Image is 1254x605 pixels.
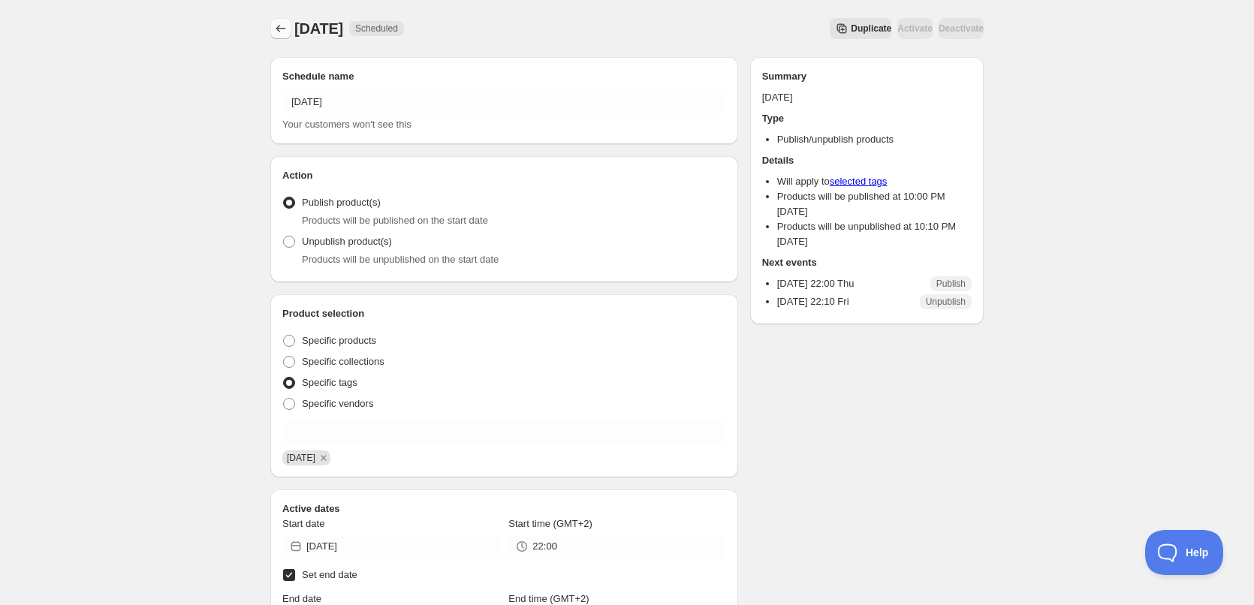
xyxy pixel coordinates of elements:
[762,111,972,126] h2: Type
[282,119,411,130] span: Your customers won't see this
[302,236,392,247] span: Unpublish product(s)
[302,335,376,346] span: Specific products
[302,377,357,388] span: Specific tags
[508,518,592,529] span: Start time (GMT+2)
[282,501,726,516] h2: Active dates
[762,153,972,168] h2: Details
[777,189,972,219] li: Products will be published at 10:00 PM [DATE]
[282,593,321,604] span: End date
[294,20,343,37] span: [DATE]
[830,176,888,187] a: selected tags
[777,276,855,291] p: [DATE] 22:00 Thu
[317,451,330,465] button: Remove 26/09/2025
[762,90,972,105] p: [DATE]
[302,197,381,208] span: Publish product(s)
[508,593,589,604] span: End time (GMT+2)
[355,23,398,35] span: Scheduled
[282,518,324,529] span: Start date
[282,168,726,183] h2: Action
[777,132,972,147] li: Publish/unpublish products
[830,18,891,39] button: Secondary action label
[282,69,726,84] h2: Schedule name
[302,356,384,367] span: Specific collections
[282,306,726,321] h2: Product selection
[777,219,972,249] li: Products will be unpublished at 10:10 PM [DATE]
[302,254,499,265] span: Products will be unpublished on the start date
[1145,530,1224,575] iframe: Toggle Customer Support
[287,453,315,463] span: 26/09/2025
[926,296,966,308] span: Unpublish
[270,18,291,39] button: Schedules
[777,294,849,309] p: [DATE] 22:10 Fri
[302,398,373,409] span: Specific vendors
[851,23,891,35] span: Duplicate
[302,569,357,580] span: Set end date
[762,69,972,84] h2: Summary
[762,255,972,270] h2: Next events
[302,215,488,226] span: Products will be published on the start date
[936,278,966,290] span: Publish
[777,174,972,189] li: Will apply to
